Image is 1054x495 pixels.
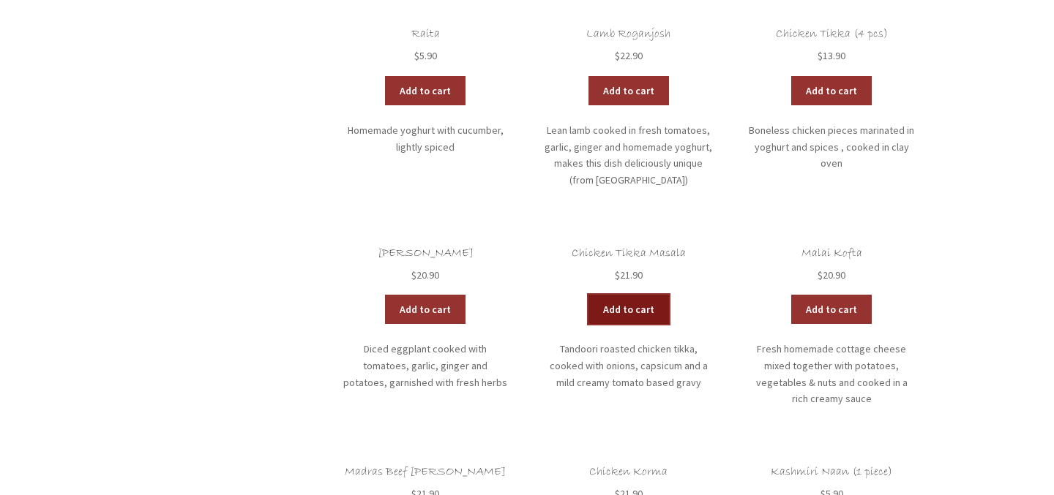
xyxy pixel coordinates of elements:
[747,27,916,64] a: Chicken Tikka (4 pcs) $13.90
[544,246,713,284] a: Chicken Tikka Masala $21.90
[341,27,510,64] a: Raita $5.90
[414,49,419,62] span: $
[341,27,510,41] h2: Raita
[747,122,916,172] p: Boneless chicken pieces marinated in yoghurt and spices , cooked in clay oven
[747,246,916,260] h2: Malai Kofta
[615,49,620,62] span: $
[747,246,916,284] a: Malai Kofta $20.90
[747,27,916,41] h2: Chicken Tikka (4 pcs)
[544,27,713,41] h2: Lamb Roganjosh
[341,341,510,390] p: Diced eggplant cooked with tomatoes, garlic, ginger and potatoes, garnished with fresh herbs
[411,268,416,281] span: $
[818,268,845,281] bdi: 20.90
[818,49,823,62] span: $
[615,268,620,281] span: $
[747,341,916,407] p: Fresh homemade cottage cheese mixed together with potatoes, vegetables & nuts and cooked in a ric...
[791,76,872,105] a: Add to cart: “Chicken Tikka (4 pcs)”
[615,49,643,62] bdi: 22.90
[588,295,669,324] a: Add to cart: “Chicken Tikka Masala”
[544,246,713,260] h2: Chicken Tikka Masala
[341,465,510,479] h2: Madras Beef [PERSON_NAME]
[818,49,845,62] bdi: 13.90
[544,27,713,64] a: Lamb Roganjosh $22.90
[341,246,510,260] h2: [PERSON_NAME]
[544,465,713,479] h2: Chicken Korma
[385,76,466,105] a: Add to cart: “Raita”
[414,49,437,62] bdi: 5.90
[615,268,643,281] bdi: 21.90
[341,246,510,284] a: [PERSON_NAME] $20.90
[544,341,713,390] p: Tandoori roasted chicken tikka, cooked with onions, capsicum and a mild creamy tomato based gravy
[747,465,916,479] h2: Kashmiri Naan (1 piece)
[411,268,439,281] bdi: 20.90
[341,122,510,155] p: Homemade yoghurt with cucumber, lightly spiced
[818,268,823,281] span: $
[544,122,713,189] p: Lean lamb cooked in fresh tomatoes, garlic, ginger and homemade yoghurt, makes this dish deliciou...
[588,76,669,105] a: Add to cart: “Lamb Roganjosh”
[791,295,872,324] a: Add to cart: “Malai Kofta”
[385,295,466,324] a: Add to cart: “Aloo Bengan”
